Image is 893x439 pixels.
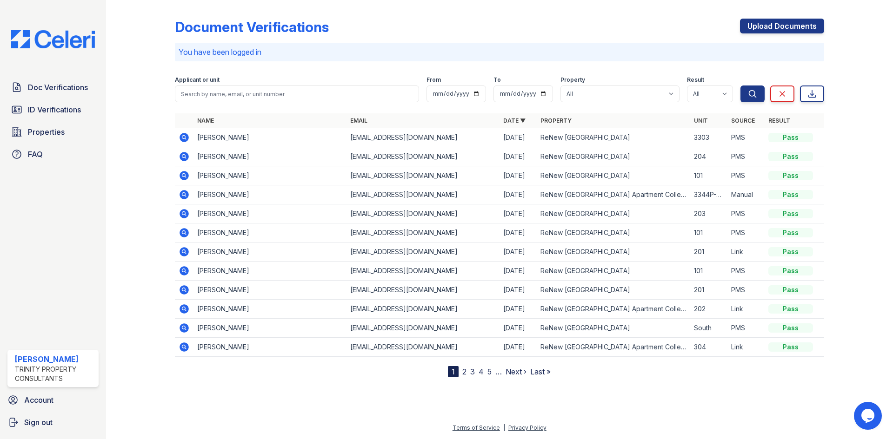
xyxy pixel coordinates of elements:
[347,204,500,223] td: [EMAIL_ADDRESS][DOMAIN_NAME]
[694,117,708,124] a: Unit
[768,247,813,256] div: Pass
[537,319,690,338] td: ReNew [GEOGRAPHIC_DATA]
[690,262,727,281] td: 101
[727,185,765,204] td: Manual
[537,128,690,147] td: ReNew [GEOGRAPHIC_DATA]
[347,338,500,357] td: [EMAIL_ADDRESS][DOMAIN_NAME]
[690,300,727,319] td: 202
[493,76,501,84] label: To
[540,117,572,124] a: Property
[28,126,65,138] span: Properties
[175,19,329,35] div: Document Verifications
[537,338,690,357] td: ReNew [GEOGRAPHIC_DATA] Apartment Collection
[768,228,813,237] div: Pass
[768,304,813,314] div: Pass
[727,319,765,338] td: PMS
[768,342,813,352] div: Pass
[179,46,820,58] p: You have been logged in
[500,281,537,300] td: [DATE]
[500,300,537,319] td: [DATE]
[537,242,690,262] td: ReNew [GEOGRAPHIC_DATA]
[347,166,500,185] td: [EMAIL_ADDRESS][DOMAIN_NAME]
[347,185,500,204] td: [EMAIL_ADDRESS][DOMAIN_NAME]
[193,128,347,147] td: [PERSON_NAME]
[768,117,790,124] a: Result
[24,394,53,406] span: Account
[470,367,475,376] a: 3
[727,242,765,262] td: Link
[193,281,347,300] td: [PERSON_NAME]
[690,128,727,147] td: 3303
[500,204,537,223] td: [DATE]
[690,185,727,204] td: 3344P-304
[500,242,537,262] td: [DATE]
[768,190,813,199] div: Pass
[193,319,347,338] td: [PERSON_NAME]
[500,319,537,338] td: [DATE]
[175,76,220,84] label: Applicant or unit
[7,100,99,119] a: ID Verifications
[537,300,690,319] td: ReNew [GEOGRAPHIC_DATA] Apartment Collection
[690,147,727,166] td: 204
[690,281,727,300] td: 201
[347,223,500,242] td: [EMAIL_ADDRESS][DOMAIN_NAME]
[530,367,551,376] a: Last »
[4,413,102,432] a: Sign out
[508,424,546,431] a: Privacy Policy
[175,85,419,102] input: Search by name, email, or unit number
[768,171,813,180] div: Pass
[727,281,765,300] td: PMS
[727,223,765,242] td: PMS
[537,204,690,223] td: ReNew [GEOGRAPHIC_DATA]
[537,166,690,185] td: ReNew [GEOGRAPHIC_DATA]
[854,402,884,430] iframe: chat widget
[768,266,813,275] div: Pass
[7,145,99,164] a: FAQ
[690,242,727,262] td: 201
[727,128,765,147] td: PMS
[453,424,500,431] a: Terms of Service
[727,147,765,166] td: PMS
[768,209,813,218] div: Pass
[24,417,53,428] span: Sign out
[427,76,441,84] label: From
[4,30,102,48] img: CE_Logo_Blue-a8612792a0a2168367f1c8372b55b34899dd931a85d93a1a3d3e32e68fde9ad4.png
[15,365,95,383] div: Trinity Property Consultants
[193,242,347,262] td: [PERSON_NAME]
[690,338,727,357] td: 304
[500,185,537,204] td: [DATE]
[28,82,88,93] span: Doc Verifications
[768,323,813,333] div: Pass
[727,338,765,357] td: Link
[727,204,765,223] td: PMS
[727,262,765,281] td: PMS
[768,285,813,295] div: Pass
[495,366,502,377] span: …
[7,78,99,97] a: Doc Verifications
[727,300,765,319] td: Link
[347,128,500,147] td: [EMAIL_ADDRESS][DOMAIN_NAME]
[500,128,537,147] td: [DATE]
[537,262,690,281] td: ReNew [GEOGRAPHIC_DATA]
[500,338,537,357] td: [DATE]
[537,223,690,242] td: ReNew [GEOGRAPHIC_DATA]
[193,204,347,223] td: [PERSON_NAME]
[347,319,500,338] td: [EMAIL_ADDRESS][DOMAIN_NAME]
[347,242,500,262] td: [EMAIL_ADDRESS][DOMAIN_NAME]
[768,152,813,161] div: Pass
[193,147,347,166] td: [PERSON_NAME]
[193,223,347,242] td: [PERSON_NAME]
[347,262,500,281] td: [EMAIL_ADDRESS][DOMAIN_NAME]
[193,300,347,319] td: [PERSON_NAME]
[487,367,492,376] a: 5
[197,117,214,124] a: Name
[690,166,727,185] td: 101
[768,133,813,142] div: Pass
[537,147,690,166] td: ReNew [GEOGRAPHIC_DATA]
[193,262,347,281] td: [PERSON_NAME]
[731,117,755,124] a: Source
[690,223,727,242] td: 101
[347,147,500,166] td: [EMAIL_ADDRESS][DOMAIN_NAME]
[500,147,537,166] td: [DATE]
